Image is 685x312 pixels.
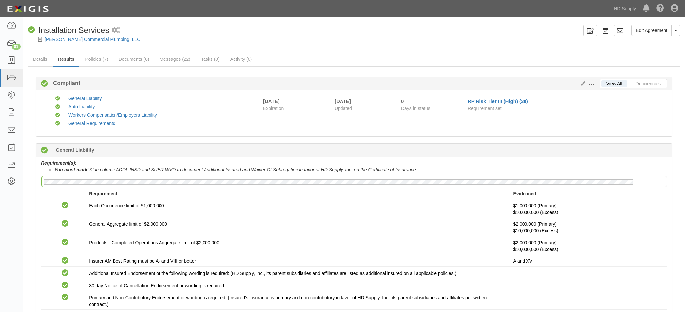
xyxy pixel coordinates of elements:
i: Compliant [62,257,68,264]
b: Requirement(s): [41,160,76,166]
i: Compliant [41,80,48,87]
div: [DATE] [335,98,391,105]
span: Days in status [401,106,430,111]
i: Help Center - Complianz [656,5,664,13]
a: HD Supply [611,2,639,15]
a: RP Risk Tier III (High) (30) [468,98,528,104]
i: 1 scheduled workflow [112,27,120,34]
i: Compliant [55,113,60,118]
i: Compliant [62,270,68,277]
a: General Requirements [68,121,115,126]
strong: Requirement [89,191,117,196]
p: A and XV [513,258,662,264]
span: Products - Completed Operations Aggregate limit of $2,000,000 [89,240,219,245]
p: $2,000,000 (Primary) [513,239,662,253]
div: Since 10/08/2025 [401,98,463,105]
p: $1,000,000 (Primary) [513,202,662,215]
i: Compliant [55,97,60,101]
a: Deficiencies [631,80,665,87]
a: General Liability [68,96,102,101]
img: logo-5460c22ac91f19d4615b14bd174203de0afe785f0fc80cf4dbbc73dc1793850b.png [5,3,51,15]
i: Compliant 0 days (since 10/08/2025) [41,147,48,154]
span: Policy #8-035131318 Insurer: Continental Insurance Company [513,228,558,233]
i: Compliant [62,239,68,246]
i: “X” in column ADDL INSD and SUBR WVD to document Additional Insured and Waiver Of Subrogation in ... [54,167,417,172]
i: Compliant [62,282,68,289]
b: Compliant [48,79,80,87]
a: Policies (7) [80,53,113,66]
a: [PERSON_NAME] Commercial Plumbing, LLC [45,37,140,42]
a: Documents (6) [114,53,154,66]
u: You must mark [54,167,88,172]
span: Policy #8-035131318 Insurer: Continental Insurance Company [513,210,558,215]
span: Updated [335,106,352,111]
a: View All [601,80,627,87]
div: Installation Services [28,25,109,36]
i: Compliant [62,220,68,227]
span: Policy #8-035131318 Insurer: Continental Insurance Company [513,247,558,252]
i: Compliant [62,294,68,301]
a: Results [53,53,80,67]
span: Expiration [263,105,330,112]
i: Compliant [62,202,68,209]
div: 81 [12,44,21,50]
div: [DATE] [263,98,280,105]
span: Additional Insured Endorsement or the following wording is required: (HD Supply, Inc., its parent... [89,271,456,276]
a: Auto Liability [68,104,95,109]
span: Primary and Non-Contributory Endorsement or wording is required. (Insured’s insurance is primary ... [89,295,487,307]
b: General Liability [56,146,94,153]
span: 30 day Notice of Cancellation Endorsement or wording is required. [89,283,225,288]
a: Edit Results [578,81,585,86]
span: Installation Services [38,26,109,35]
a: Details [28,53,52,66]
span: Requirement set [468,106,502,111]
p: $2,000,000 (Primary) [513,221,662,234]
i: Compliant [55,105,60,109]
a: Workers Compensation/Employers Liability [68,112,157,118]
i: Compliant [28,27,35,34]
a: Tasks (0) [196,53,225,66]
strong: Evidenced [513,191,536,196]
span: Insurer AM Best Rating must be A- and VIII or better [89,258,196,264]
a: Edit Agreement [631,25,672,36]
a: Messages (22) [155,53,195,66]
i: Compliant [55,121,60,126]
a: Activity (0) [225,53,257,66]
span: General Aggregate limit of $2,000,000 [89,221,167,227]
span: Each Occurrence limit of $1,000,000 [89,203,164,208]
